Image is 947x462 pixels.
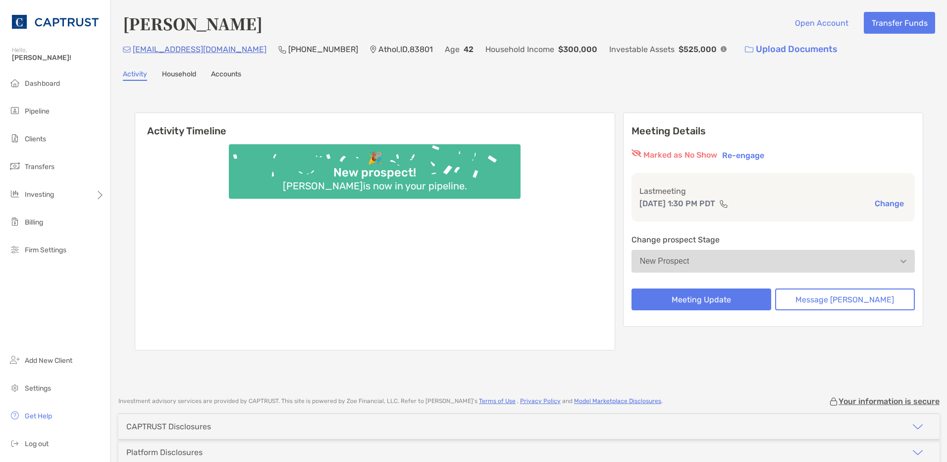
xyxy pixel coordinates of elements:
span: Settings [25,384,51,393]
p: Last meeting [639,185,907,197]
p: Investment advisory services are provided by CAPTRUST . This site is powered by Zoe Financial, LL... [118,398,663,405]
img: settings icon [9,382,21,394]
p: Your information is secure [839,397,940,406]
button: Message [PERSON_NAME] [775,289,915,310]
p: Marked as No Show [643,149,717,161]
div: New Prospect [640,257,689,266]
p: [DATE] 1:30 PM PDT [639,197,715,210]
button: Transfer Funds [864,12,935,34]
img: Open dropdown arrow [900,260,906,263]
div: New prospect! [329,166,420,180]
button: Change [872,198,907,209]
a: Accounts [211,70,241,81]
img: billing icon [9,216,21,228]
img: logout icon [9,437,21,449]
button: Open Account [787,12,856,34]
div: [PERSON_NAME] is now in your pipeline. [279,180,471,192]
img: Info Icon [721,46,727,52]
p: $300,000 [558,43,597,56]
img: communication type [719,200,728,208]
span: Firm Settings [25,246,66,254]
div: Platform Disclosures [126,448,203,457]
img: icon arrow [912,421,924,433]
a: Privacy Policy [520,398,561,404]
span: Dashboard [25,79,60,88]
span: Get Help [25,412,52,420]
img: Location Icon [370,46,376,54]
img: get-help icon [9,409,21,421]
a: Model Marketplace Disclosures [574,398,661,404]
p: [PHONE_NUMBER] [288,43,358,56]
img: firm-settings icon [9,243,21,255]
img: add_new_client icon [9,354,21,366]
img: Email Icon [123,47,131,53]
span: Billing [25,218,43,227]
h4: [PERSON_NAME] [123,12,263,35]
p: Change prospect Stage [631,233,915,246]
a: Upload Documents [738,39,844,60]
img: red eyr [631,149,641,157]
span: Investing [25,190,54,199]
p: [EMAIL_ADDRESS][DOMAIN_NAME] [133,43,266,56]
a: Household [162,70,196,81]
img: clients icon [9,132,21,144]
img: dashboard icon [9,77,21,89]
span: Pipeline [25,107,50,115]
span: Clients [25,135,46,143]
a: Terms of Use [479,398,516,404]
img: Phone Icon [278,46,286,54]
button: Re-engage [719,149,767,161]
p: Athol , ID , 83801 [378,43,433,56]
div: 🎉 [364,151,386,166]
a: Activity [123,70,147,81]
img: CAPTRUST Logo [12,4,99,40]
p: Household Income [485,43,554,56]
button: Meeting Update [631,289,771,310]
p: 42 [464,43,473,56]
span: Add New Client [25,356,72,365]
span: Transfers [25,163,54,171]
span: Log out [25,440,49,448]
img: button icon [745,46,753,53]
p: $525,000 [679,43,717,56]
span: [PERSON_NAME]! [12,54,105,62]
img: icon arrow [912,447,924,459]
button: New Prospect [631,250,915,273]
img: investing icon [9,188,21,200]
img: transfers icon [9,160,21,172]
h6: Activity Timeline [135,113,615,137]
p: Meeting Details [631,125,915,137]
p: Investable Assets [609,43,675,56]
p: Age [445,43,460,56]
img: pipeline icon [9,105,21,116]
div: CAPTRUST Disclosures [126,422,211,431]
